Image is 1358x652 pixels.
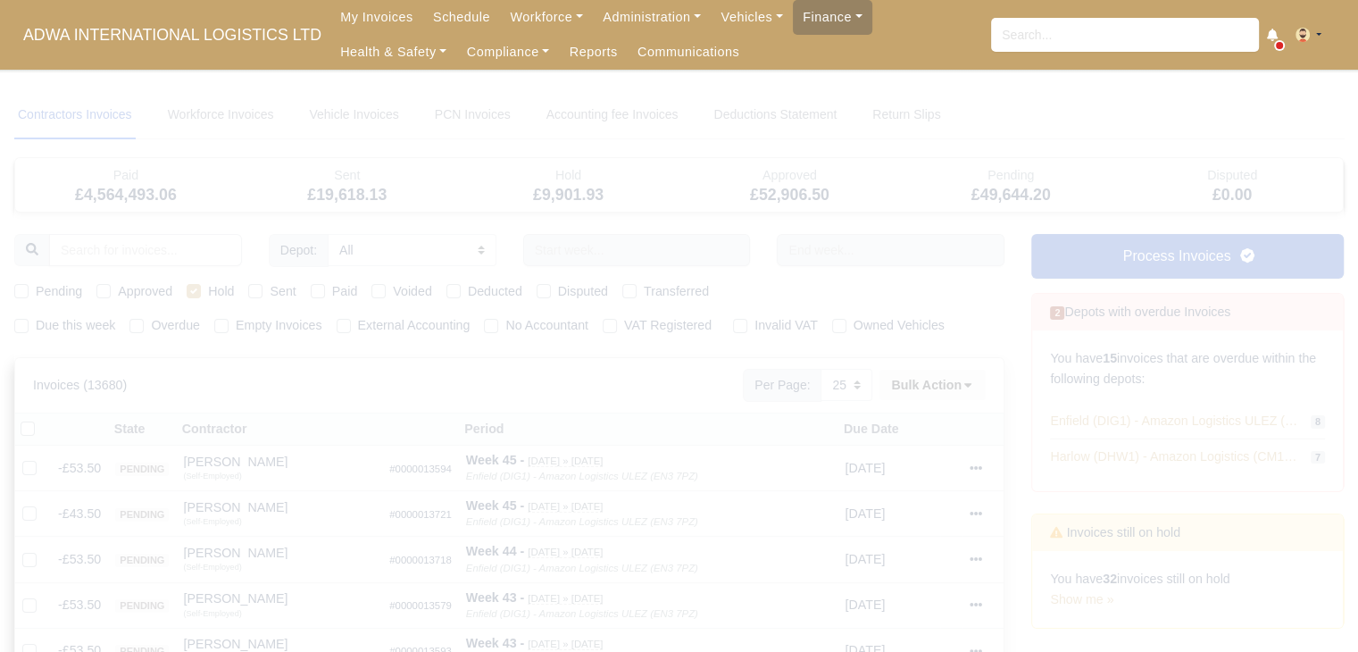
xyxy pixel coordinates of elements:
[14,18,330,53] a: ADWA INTERNATIONAL LOGISTICS LTD
[1269,566,1358,652] iframe: Chat Widget
[14,17,330,53] span: ADWA INTERNATIONAL LOGISTICS LTD
[560,35,628,70] a: Reports
[330,35,457,70] a: Health & Safety
[456,35,559,70] a: Compliance
[628,35,750,70] a: Communications
[991,18,1259,52] input: Search...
